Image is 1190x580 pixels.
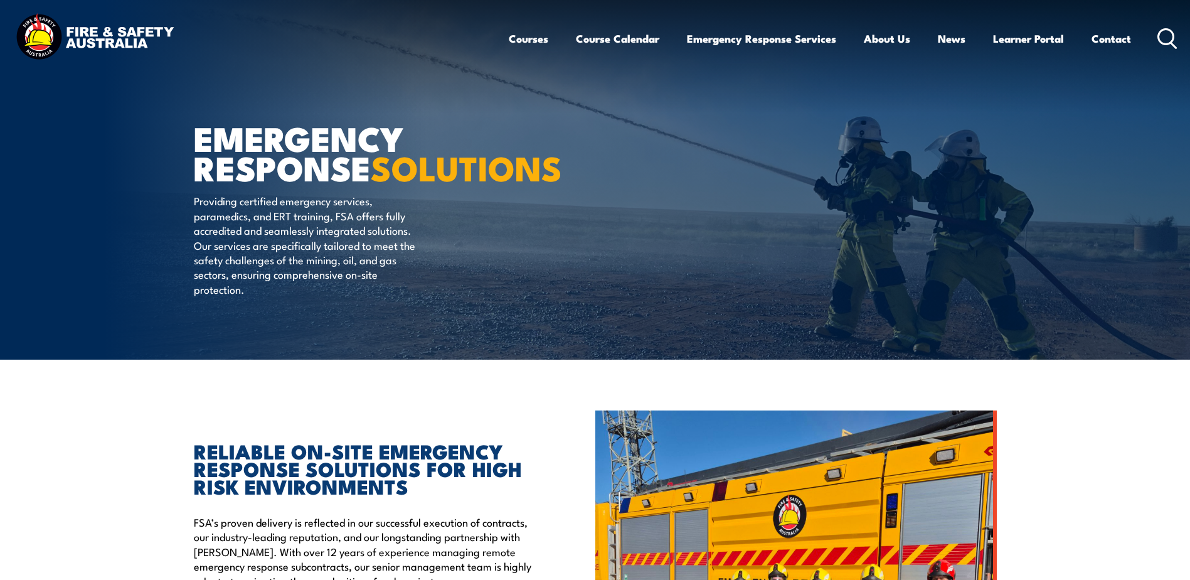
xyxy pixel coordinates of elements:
h1: EMERGENCY RESPONSE [194,123,504,181]
a: Course Calendar [576,22,659,55]
a: Courses [509,22,548,55]
a: Emergency Response Services [687,22,836,55]
p: Providing certified emergency services, paramedics, and ERT training, FSA offers fully accredited... [194,193,423,296]
a: About Us [864,22,910,55]
strong: SOLUTIONS [371,141,562,193]
h2: RELIABLE ON-SITE EMERGENCY RESPONSE SOLUTIONS FOR HIGH RISK ENVIRONMENTS [194,442,538,495]
a: News [938,22,965,55]
a: Contact [1092,22,1131,55]
a: Learner Portal [993,22,1064,55]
